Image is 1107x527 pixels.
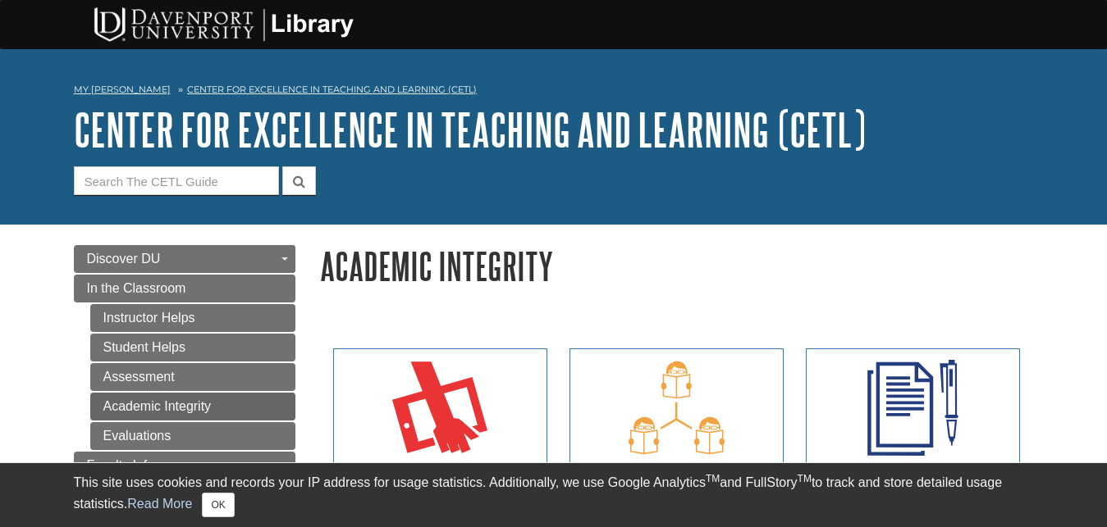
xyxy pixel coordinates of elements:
[74,83,171,97] a: My [PERSON_NAME]
[90,422,295,450] a: Evaluations
[87,281,186,295] span: In the Classroom
[66,4,377,43] img: DU Libraries
[74,473,1034,517] div: This site uses cookies and records your IP address for usage statistics. Additionally, we use Goo...
[74,245,295,273] a: Discover DU
[90,304,295,332] a: Instructor Helps
[87,458,155,472] span: Faculty Info
[74,104,866,155] a: Center for Excellence in Teaching and Learning (CETL)
[74,452,295,479] a: Faculty Info
[320,245,1034,287] h1: Academic Integrity
[87,252,161,266] span: Discover DU
[90,363,295,391] a: Assessment
[127,497,192,511] a: Read More
[187,84,477,95] a: Center for Excellence in Teaching and Learning (CETL)
[570,348,784,523] a: Plagiarism
[706,473,720,484] sup: TM
[90,334,295,361] a: Student Helps
[202,493,234,517] button: Close
[798,473,812,484] sup: TM
[74,166,279,195] input: Search The CETL Guide
[74,275,295,302] a: In the Classroom
[74,79,1034,105] nav: breadcrumb
[90,393,295,420] a: Academic Integrity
